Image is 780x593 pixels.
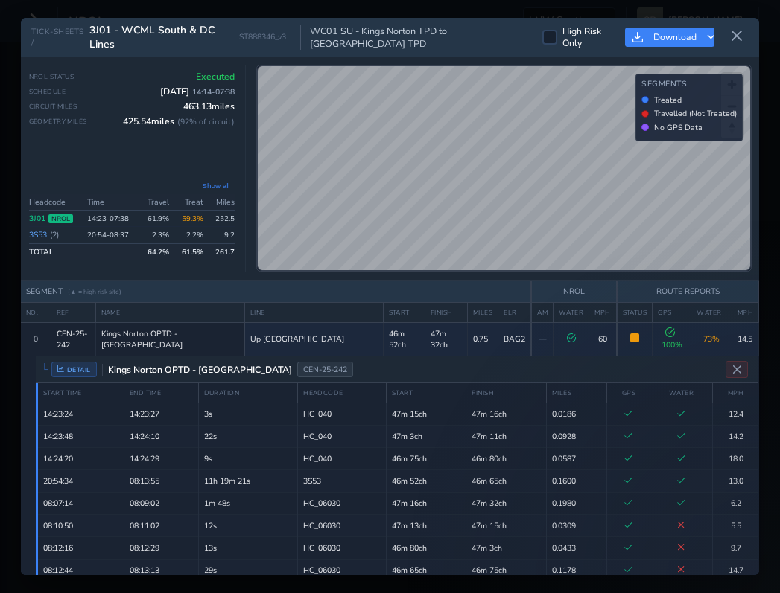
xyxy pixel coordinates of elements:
[37,515,124,537] td: 08:10:50
[303,408,332,420] span: Vehicle: 040
[386,448,466,470] td: 46m 75ch
[466,403,547,426] td: 47m 16ch
[208,243,235,260] td: 261.7
[712,403,758,426] td: 12.4
[124,470,198,493] td: 08:13:55
[531,302,553,322] th: AM
[386,515,466,537] td: 47m 13ch
[48,214,73,223] span: NROL
[386,537,466,560] td: 46m 80ch
[37,403,124,426] td: 14:23:24
[383,302,425,322] th: START
[712,493,758,515] td: 6.2
[383,322,425,356] td: 46m 52ch
[386,383,466,403] th: START
[139,226,174,243] td: 2.3 %
[198,426,298,448] td: 22s
[303,453,332,464] span: Vehicle: 040
[37,383,124,403] th: START TIME
[198,448,298,470] td: 9s
[466,426,547,448] td: 47m 11ch
[617,281,759,303] th: ROUTE REPORTS
[123,115,235,127] span: 425.54 miles
[386,493,466,515] td: 47m 16ch
[641,80,737,89] h4: Segments
[303,475,321,487] span: Vehicle: 06030
[37,537,124,560] td: 08:12:16
[303,498,340,509] span: Vehicle: 06030
[34,333,38,344] span: 0
[654,94,682,106] span: Treated
[729,542,765,578] iframe: Intercom live chat
[386,470,466,493] td: 46m 52ch
[37,448,124,470] td: 14:24:20
[546,470,607,493] td: 0.1600
[425,322,467,356] td: 47m 32ch
[198,493,298,515] td: 1m 48s
[466,470,547,493] td: 46m 65ch
[51,322,95,356] td: CEN-25-242
[712,426,758,448] td: 14.2
[466,537,547,560] td: 47m 3ch
[101,328,239,350] span: Kings Norton OPTD - [GEOGRAPHIC_DATA]
[208,210,235,226] td: 252.5
[177,116,235,127] span: ( 92 % of circuit)
[466,493,547,515] td: 47m 32ch
[124,537,198,560] td: 08:12:29
[124,493,198,515] td: 08:09:02
[589,302,617,322] th: MPH
[712,448,758,470] td: 18.0
[124,515,198,537] td: 08:11:02
[37,493,124,515] td: 08:07:14
[531,281,616,303] th: NROL
[546,448,607,470] td: 0.0587
[208,194,235,211] th: Miles
[546,403,607,426] td: 0.0186
[712,515,758,537] td: 5.5
[554,302,589,322] th: WATER
[124,403,198,426] td: 14:23:27
[546,515,607,537] td: 0.0309
[466,515,547,537] td: 47m 15ch
[174,194,208,211] th: Treat
[466,448,547,470] td: 46m 80ch
[467,322,498,356] td: 0.75
[466,383,547,403] th: FINISH
[726,361,748,378] button: Close detail view
[703,333,720,344] span: 73 %
[29,102,77,111] span: Circuit Miles
[386,426,466,448] td: 47m 3ch
[37,426,124,448] td: 14:23:48
[303,520,340,531] span: Vehicle: 06030
[425,302,467,322] th: FINISH
[607,383,650,403] th: GPS
[198,470,298,493] td: 11h 19m 21s
[160,86,235,97] span: [DATE]
[183,100,235,112] span: 463.13 miles
[197,180,234,191] button: Show all
[192,86,235,97] span: 14:14 - 07:38
[546,426,607,448] td: 0.0928
[29,213,45,224] a: 3J01
[546,537,607,560] td: 0.0433
[83,226,139,243] td: 20:54-08:37
[174,210,208,226] td: 59.3%
[712,470,758,493] td: 13.0
[662,328,682,350] span: 100 %
[244,302,383,322] th: LINE
[29,87,66,96] span: Schedule
[386,403,466,426] td: 47m 15ch
[244,322,383,356] td: Up [GEOGRAPHIC_DATA]
[21,281,531,303] th: SEGMENT
[37,470,124,493] td: 20:54:34
[732,302,758,322] th: MPH
[258,66,750,270] canvas: Map
[589,322,617,356] td: 60
[139,210,174,226] td: 61.9 %
[498,302,532,322] th: ELR
[198,383,298,403] th: DURATION
[51,302,95,322] th: REF
[498,322,532,356] td: BAG2
[732,322,758,356] td: 14.5
[198,537,298,560] td: 13s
